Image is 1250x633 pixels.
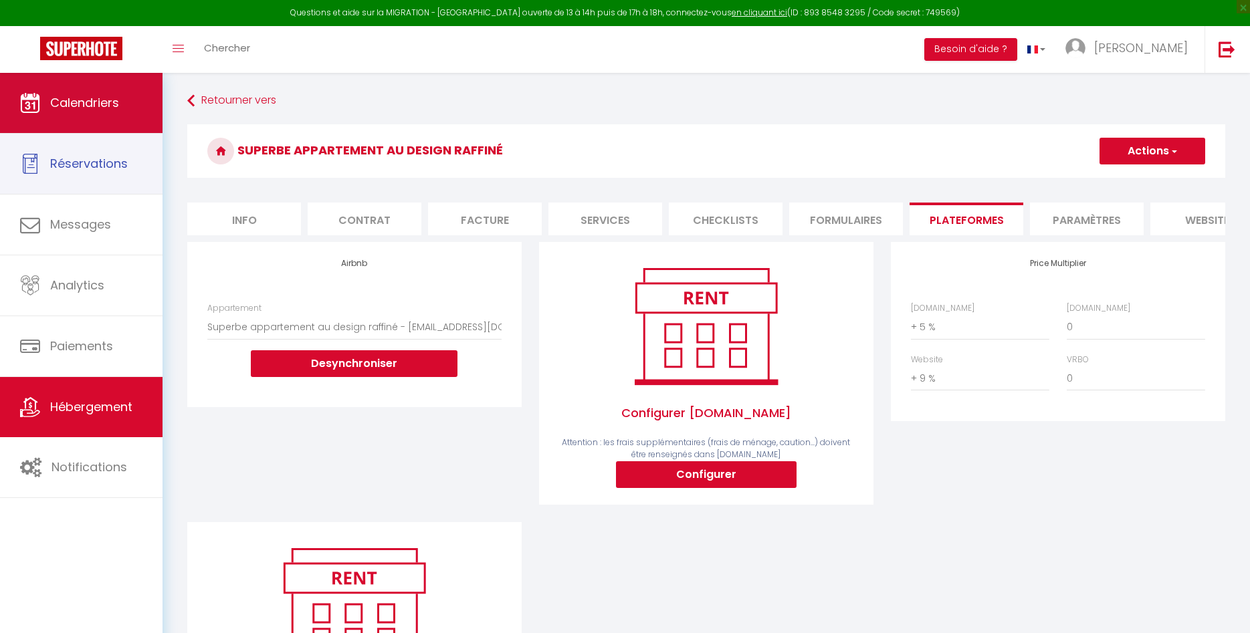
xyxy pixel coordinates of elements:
[207,302,262,315] label: Appartement
[204,41,250,55] span: Chercher
[1065,38,1085,58] img: ...
[669,203,783,235] li: Checklists
[11,5,51,45] button: Open LiveChat chat widget
[559,390,853,436] span: Configurer [DOMAIN_NAME]
[548,203,662,235] li: Services
[194,26,260,73] a: Chercher
[1030,203,1144,235] li: Paramètres
[50,94,119,111] span: Calendriers
[40,37,122,60] img: Super Booking
[50,277,104,293] span: Analytics
[562,436,850,461] span: Attention : les frais supplémentaires (frais de ménage, caution...) doivent être renseignés dans ...
[187,203,301,235] li: Info
[732,7,787,18] a: en cliquant ici
[911,302,974,315] label: [DOMAIN_NAME]
[789,203,903,235] li: Formulaires
[50,338,113,354] span: Paiements
[1067,302,1130,315] label: [DOMAIN_NAME]
[1219,41,1235,57] img: logout
[308,203,421,235] li: Contrat
[187,124,1225,178] h3: Superbe appartement au design raffiné
[616,461,797,488] button: Configurer
[911,354,943,366] label: Website
[924,38,1017,61] button: Besoin d'aide ?
[50,216,111,233] span: Messages
[51,459,127,475] span: Notifications
[1100,138,1205,164] button: Actions
[50,398,132,415] span: Hébergement
[207,259,502,268] h4: Airbnb
[910,203,1023,235] li: Plateformes
[911,259,1205,268] h4: Price Multiplier
[621,262,791,390] img: rent.png
[50,155,128,172] span: Réservations
[1055,26,1205,73] a: ... [PERSON_NAME]
[1067,354,1089,366] label: VRBO
[428,203,542,235] li: Facture
[251,350,457,377] button: Desynchroniser
[187,89,1225,113] a: Retourner vers
[1094,39,1188,56] span: [PERSON_NAME]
